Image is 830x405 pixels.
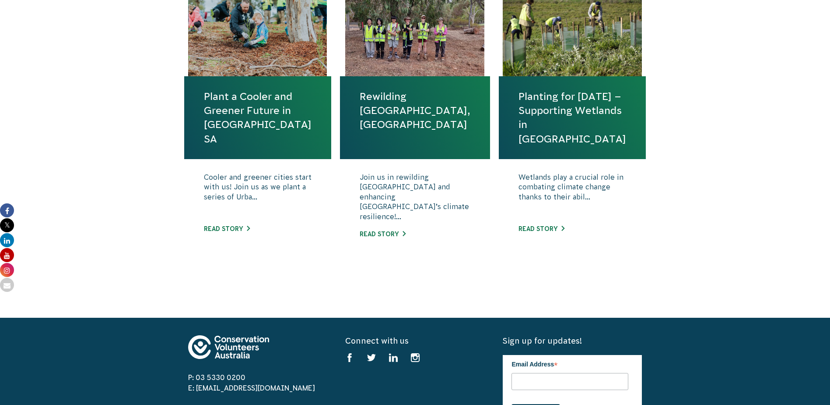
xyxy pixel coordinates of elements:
[518,89,626,146] a: Planting for [DATE] – Supporting Wetlands in [GEOGRAPHIC_DATA]
[511,355,628,372] label: Email Address
[518,225,564,232] a: Read story
[188,384,315,392] a: E: [EMAIL_ADDRESS][DOMAIN_NAME]
[188,335,269,359] img: logo-footer.svg
[204,89,312,146] a: Plant a Cooler and Greener Future in [GEOGRAPHIC_DATA] SA
[204,172,312,216] p: Cooler and greener cities start with us! Join us as we plant a series of Urba...
[204,225,250,232] a: Read story
[188,373,245,381] a: P: 03 5330 0200
[518,172,626,216] p: Wetlands play a crucial role in combating climate change thanks to their abil...
[360,231,406,238] a: Read story
[345,335,484,346] h5: Connect with us
[360,89,470,132] a: Rewilding [GEOGRAPHIC_DATA], [GEOGRAPHIC_DATA]
[503,335,642,346] h5: Sign up for updates!
[360,172,470,221] p: Join us in rewilding [GEOGRAPHIC_DATA] and enhancing [GEOGRAPHIC_DATA]’s climate resilience!...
